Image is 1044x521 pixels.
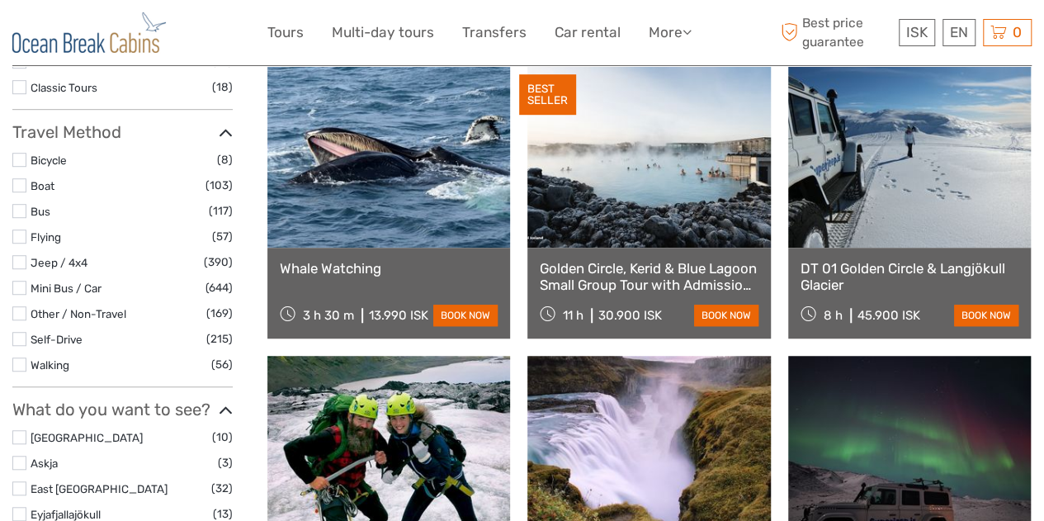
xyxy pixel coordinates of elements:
span: 8 h [824,308,843,323]
a: Bus [31,205,50,218]
h3: Travel Method [12,122,233,142]
div: BEST SELLER [519,74,576,116]
a: Best of Winter [31,55,103,69]
a: Jeep / 4x4 [31,256,87,269]
a: Flying [31,230,61,244]
span: (644) [205,278,233,297]
a: Multi-day tours [332,21,434,45]
a: book now [694,305,758,326]
span: (32) [211,479,233,498]
span: (117) [209,201,233,220]
a: East [GEOGRAPHIC_DATA] [31,482,168,495]
a: Self-Drive [31,333,83,346]
span: (8) [217,150,233,169]
span: (18) [212,78,233,97]
span: 3 h 30 m [303,308,354,323]
a: book now [954,305,1018,326]
a: Whale Watching [280,260,498,277]
div: 13.990 ISK [369,308,428,323]
span: (56) [211,355,233,374]
div: 30.900 ISK [598,308,662,323]
a: book now [433,305,498,326]
span: (169) [206,304,233,323]
a: DT 01 Golden Circle & Langjökull Glacier [801,260,1018,294]
img: General Info: [12,12,166,53]
span: (3) [218,453,233,472]
a: Golden Circle, Kerid & Blue Lagoon Small Group Tour with Admission Ticket [540,260,758,294]
a: Eyjafjallajökull [31,508,101,521]
a: [GEOGRAPHIC_DATA] [31,431,143,444]
a: More [649,21,692,45]
a: Car rental [555,21,621,45]
span: 0 [1010,24,1024,40]
a: Transfers [462,21,527,45]
a: Bicycle [31,154,67,167]
p: We're away right now. Please check back later! [23,29,187,42]
span: (103) [205,176,233,195]
div: 45.900 ISK [857,308,920,323]
a: Classic Tours [31,81,97,94]
button: Open LiveChat chat widget [190,26,210,45]
span: Best price guarantee [777,14,895,50]
a: Mini Bus / Car [31,282,102,295]
a: Askja [31,457,58,470]
a: Other / Non-Travel [31,307,126,320]
h3: What do you want to see? [12,400,233,419]
span: (57) [212,227,233,246]
span: 11 h [563,308,583,323]
span: ISK [906,24,928,40]
span: (215) [206,329,233,348]
a: Walking [31,358,69,372]
a: Tours [267,21,304,45]
span: (10) [212,428,233,447]
span: (390) [204,253,233,272]
a: Boat [31,179,54,192]
div: EN [942,19,976,46]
